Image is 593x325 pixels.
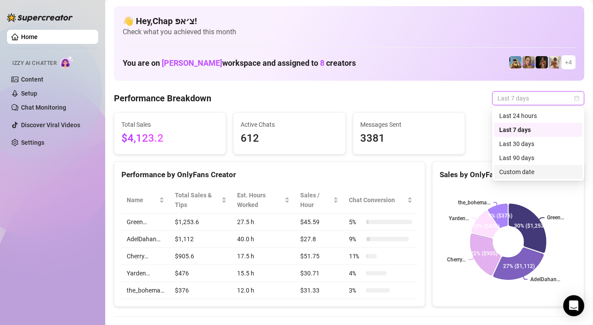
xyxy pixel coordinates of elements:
span: 11 % [349,251,363,261]
span: Izzy AI Chatter [12,59,57,68]
h4: 👋 Hey, Chap צ׳אפ ! [123,15,575,27]
a: Setup [21,90,37,97]
h1: You are on workspace and assigned to creators [123,58,356,68]
text: AdelDahan… [530,276,560,282]
h4: Performance Breakdown [114,92,211,104]
td: 12.0 h [232,282,295,299]
span: $4,123.2 [121,130,219,147]
td: $45.59 [295,214,344,231]
img: Babydanix [509,56,522,68]
span: Sales / Hour [300,190,331,210]
span: 3 % [349,286,363,295]
td: AdelDahan… [121,231,170,248]
div: Custom date [499,167,577,177]
td: $31.33 [295,282,344,299]
img: AI Chatter [60,56,74,68]
span: 3381 [360,130,458,147]
div: Performance by OnlyFans Creator [121,169,418,181]
div: Sales by OnlyFans Creator [440,169,577,181]
a: Chat Monitoring [21,104,66,111]
div: Last 90 days [494,151,582,165]
span: 612 [241,130,338,147]
td: 27.5 h [232,214,295,231]
td: $27.8 [295,231,344,248]
img: the_bohema [536,56,548,68]
th: Total Sales & Tips [170,187,232,214]
span: Check what you achieved this month [123,27,575,37]
span: [PERSON_NAME] [162,58,222,68]
a: Discover Viral Videos [21,121,80,129]
div: Last 7 days [494,123,582,137]
td: $1,253.6 [170,214,232,231]
td: the_bohema… [121,282,170,299]
text: the_bohema… [458,200,490,206]
td: $1,112 [170,231,232,248]
span: 8 [320,58,324,68]
span: Chat Conversion [349,195,405,205]
div: Last 30 days [494,137,582,151]
img: Green [549,56,561,68]
span: Name [127,195,157,205]
div: Last 24 hours [499,111,577,121]
td: 15.5 h [232,265,295,282]
td: $376 [170,282,232,299]
div: Last 7 days [499,125,577,135]
div: Custom date [494,165,582,179]
span: Messages Sent [360,120,458,129]
div: Open Intercom Messenger [563,295,584,316]
span: Last 7 days [497,92,579,105]
td: $30.71 [295,265,344,282]
a: Settings [21,139,44,146]
span: Active Chats [241,120,338,129]
span: Total Sales & Tips [175,190,220,210]
div: Last 90 days [499,153,577,163]
td: 40.0 h [232,231,295,248]
span: calendar [574,96,579,101]
text: Cherry… [447,257,465,263]
td: $476 [170,265,232,282]
td: $905.6 [170,248,232,265]
td: Yarden… [121,265,170,282]
a: Content [21,76,43,83]
img: Cherry [522,56,535,68]
div: Est. Hours Worked [237,190,283,210]
div: Last 24 hours [494,109,582,123]
td: $51.75 [295,248,344,265]
text: Green… [547,215,564,221]
text: Yarden… [449,215,469,221]
span: 4 % [349,268,363,278]
td: Green… [121,214,170,231]
img: logo-BBDzfeDw.svg [7,13,73,22]
span: 5 % [349,217,363,227]
span: Total Sales [121,120,219,129]
span: + 4 [565,57,572,67]
a: Home [21,33,38,40]
th: Sales / Hour [295,187,344,214]
span: 9 % [349,234,363,244]
th: Chat Conversion [344,187,418,214]
td: 17.5 h [232,248,295,265]
th: Name [121,187,170,214]
td: Cherry… [121,248,170,265]
div: Last 30 days [499,139,577,149]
